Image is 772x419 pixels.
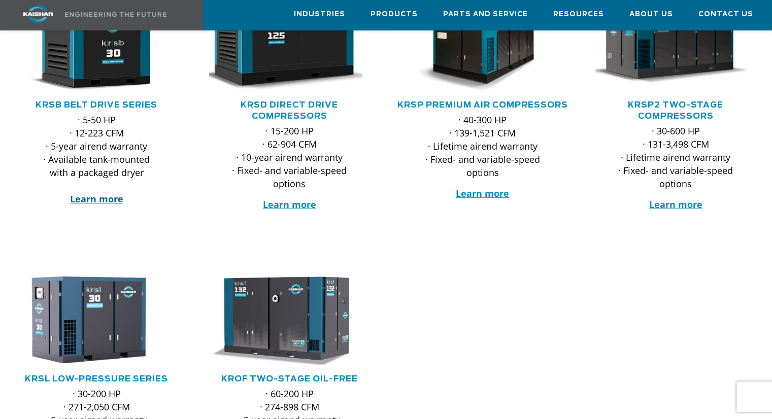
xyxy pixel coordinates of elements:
[423,113,543,179] p: · 40-300 HP · 139-1,521 CFM · Lifetime airend warranty · Fixed- and variable-speed options
[202,274,362,366] img: krof132
[397,101,568,109] a: KRSP Premium Air Compressors
[9,274,170,366] img: krsl30
[37,113,156,205] p: · 5-50 HP · 12-223 CFM · 5-year airend warranty · Available tank-mounted with a packaged dryer
[221,375,358,383] a: KROF TWO-STAGE OIL-FREE
[241,101,338,120] a: KRSD Direct Drive Compressors
[294,9,345,20] span: Industries
[698,1,753,28] a: Contact Us
[629,1,673,28] a: About Us
[25,375,168,383] a: KRSL Low-Pressure Series
[649,198,702,211] a: Learn more
[16,274,177,366] div: krsl30
[443,9,528,20] span: Parts and Service
[263,198,316,211] a: Learn more
[36,101,157,109] a: KRSB Belt Drive Series
[553,9,604,20] span: Resources
[209,274,370,366] div: krof132
[456,187,509,199] a: Learn more
[70,193,123,205] a: Learn more
[629,9,673,20] span: About Us
[616,124,735,190] p: · 30-600 HP · 131-3,498 CFM · Lifetime airend warranty · Fixed- and variable-speed options
[294,1,345,28] a: Industries
[371,9,418,20] span: Products
[698,9,753,20] span: Contact Us
[229,124,349,190] p: · 15-200 HP · 62-904 CFM · 10-year airend warranty · Fixed- and variable-speed options
[628,101,723,120] a: KRSP2 Two-Stage Compressors
[553,1,604,28] a: Resources
[371,1,418,28] a: Products
[65,12,166,17] img: Engineering the future
[443,1,528,28] a: Parts and Service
